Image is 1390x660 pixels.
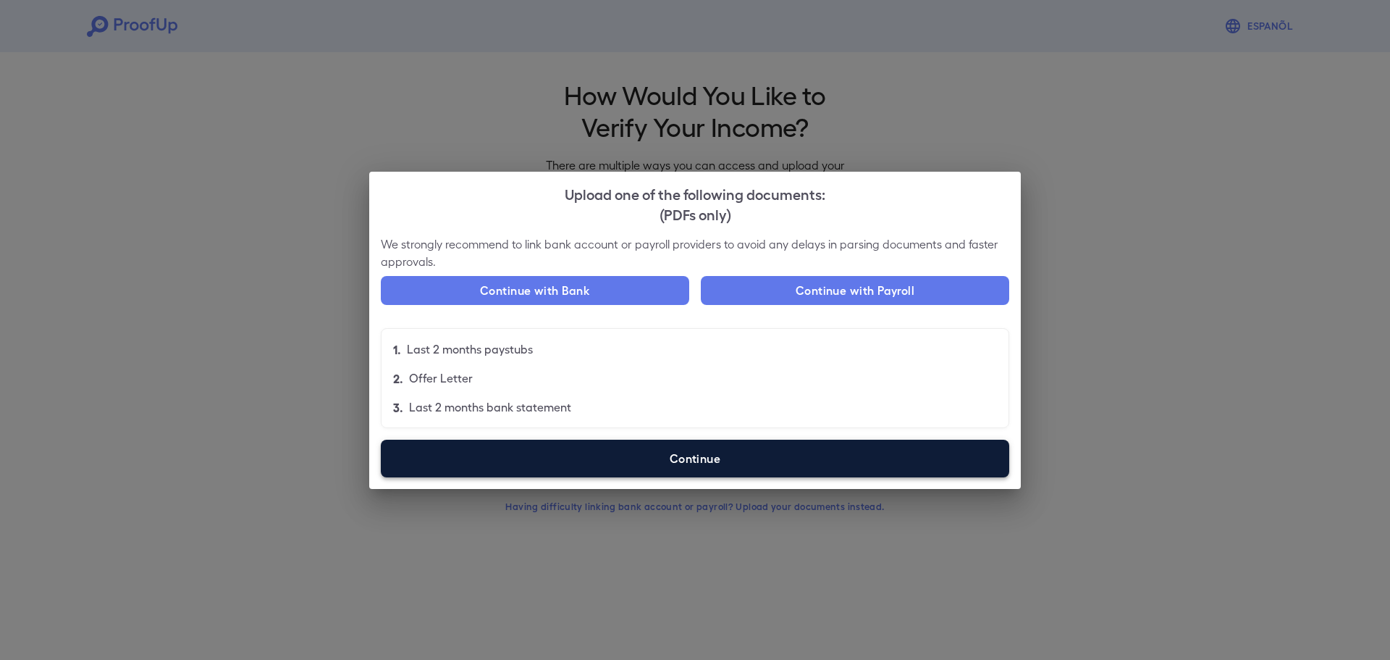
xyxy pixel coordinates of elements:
h2: Upload one of the following documents: [369,172,1021,235]
p: Offer Letter [409,369,473,387]
p: 2. [393,369,403,387]
p: We strongly recommend to link bank account or payroll providers to avoid any delays in parsing do... [381,235,1009,270]
p: Last 2 months bank statement [409,398,571,416]
p: Last 2 months paystubs [407,341,533,358]
button: Continue with Bank [381,276,689,305]
p: 1. [393,341,401,358]
button: Continue with Payroll [701,276,1009,305]
div: (PDFs only) [381,204,1009,224]
label: Continue [381,440,1009,477]
p: 3. [393,398,403,416]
